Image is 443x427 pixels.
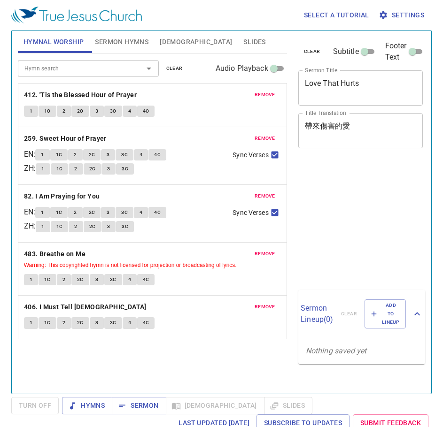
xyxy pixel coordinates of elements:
[84,221,101,232] button: 2C
[298,290,425,338] div: Sermon Lineup(0)clearAdd to Lineup
[304,9,369,21] span: Select a tutorial
[385,40,407,63] span: Footer Text
[74,151,77,159] span: 2
[123,317,137,328] button: 4
[41,151,44,159] span: 1
[300,7,373,24] button: Select a tutorial
[116,221,134,232] button: 3C
[122,222,128,231] span: 3C
[154,208,161,217] span: 4C
[51,221,69,232] button: 1C
[119,400,158,412] span: Sermon
[249,191,281,202] button: remove
[24,301,147,313] b: 406. I Must Tell [DEMOGRAPHIC_DATA]
[107,165,110,173] span: 3
[69,163,83,175] button: 2
[148,149,166,160] button: 4C
[143,275,149,284] span: 4C
[50,207,68,218] button: 1C
[95,319,98,327] span: 3
[84,163,101,175] button: 2C
[51,163,69,175] button: 1C
[365,299,406,329] button: Add to Lineup
[90,106,104,117] button: 3
[137,106,155,117] button: 4C
[255,134,275,143] span: remove
[143,107,149,115] span: 4C
[116,163,134,175] button: 3C
[24,89,137,101] b: 412. 'Tis the Blessed Hour of Prayer
[89,208,95,217] span: 2C
[249,89,281,100] button: remove
[44,275,51,284] span: 1C
[381,9,424,21] span: Settings
[148,207,166,218] button: 4C
[24,317,38,328] button: 1
[140,208,142,217] span: 4
[140,151,142,159] span: 4
[68,149,82,160] button: 2
[24,248,87,260] button: 483. Breathe on Me
[116,149,133,160] button: 3C
[110,107,117,115] span: 3C
[128,275,131,284] span: 4
[122,165,128,173] span: 3C
[24,262,237,268] small: Warning: This copyrighted hymn is not licensed for projection or broadcasting of lyrics.
[161,63,188,74] button: clear
[30,275,32,284] span: 1
[57,317,71,328] button: 2
[36,221,50,232] button: 1
[134,149,148,160] button: 4
[39,106,56,117] button: 1C
[371,301,400,327] span: Add to Lineup
[24,133,107,145] b: 259. Sweet Hour of Prayer
[74,208,77,217] span: 2
[112,397,166,414] button: Sermon
[57,106,71,117] button: 2
[104,317,122,328] button: 3C
[128,107,131,115] span: 4
[62,275,65,284] span: 2
[255,192,275,200] span: remove
[304,47,320,56] span: clear
[74,222,77,231] span: 2
[104,106,122,117] button: 3C
[24,149,35,160] p: EN :
[95,36,148,48] span: Sermon Hymns
[249,133,281,144] button: remove
[90,317,104,328] button: 3
[90,274,104,285] button: 3
[50,149,68,160] button: 1C
[298,46,326,57] button: clear
[305,122,417,139] textarea: 帶來傷害的愛
[71,106,89,117] button: 2C
[110,319,117,327] span: 3C
[233,208,268,218] span: Sync Verses
[101,163,116,175] button: 3
[62,107,65,115] span: 2
[30,319,32,327] span: 1
[255,250,275,258] span: remove
[154,151,161,159] span: 4C
[128,319,131,327] span: 4
[123,274,137,285] button: 4
[107,208,109,217] span: 3
[255,91,275,99] span: remove
[62,397,112,414] button: Hymns
[44,107,51,115] span: 1C
[77,107,84,115] span: 2C
[233,150,268,160] span: Sync Verses
[101,207,115,218] button: 3
[142,62,155,75] button: Open
[41,165,44,173] span: 1
[24,191,101,202] button: 82. I Am Praying for You
[71,274,89,285] button: 2C
[30,107,32,115] span: 1
[243,36,265,48] span: Slides
[23,36,84,48] span: Hymnal Worship
[89,165,96,173] span: 2C
[143,319,149,327] span: 4C
[35,149,49,160] button: 1
[377,7,428,24] button: Settings
[305,79,417,97] textarea: Love That Hurts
